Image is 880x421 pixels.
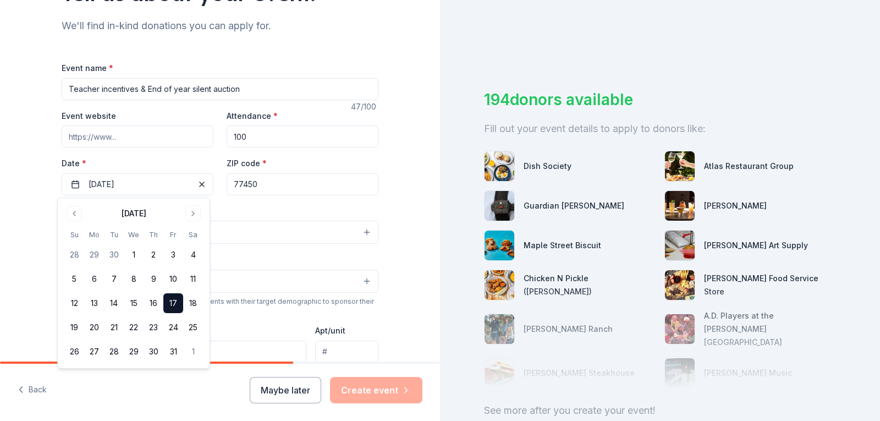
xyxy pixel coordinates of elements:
input: Spring Fundraiser [62,78,378,100]
button: 3 [163,245,183,265]
button: 1 [183,342,203,362]
label: Event name [62,63,113,74]
div: We use this information to help brands find events with their target demographic to sponsor their... [62,297,378,315]
div: We'll find in-kind donations you can apply for. [62,17,378,35]
img: photo for Atlas Restaurant Group [665,151,695,181]
button: 15 [124,293,144,313]
button: 26 [64,342,84,362]
img: photo for Guardian Angel Device [485,191,514,221]
button: 9 [144,269,163,289]
th: Wednesday [124,229,144,240]
img: photo for Chicken N Pickle (Webster) [485,270,514,300]
div: Dish Society [524,160,571,173]
input: # [315,341,378,363]
button: 29 [124,342,144,362]
button: 16 [144,293,163,313]
button: 23 [144,318,163,337]
button: 13 [84,293,104,313]
div: 47 /100 [351,100,378,113]
th: Saturday [183,229,203,240]
div: Maple Street Biscuit [524,239,601,252]
button: 20 [84,318,104,337]
input: https://www... [62,125,213,147]
div: Atlas Restaurant Group [704,160,794,173]
button: Maybe later [250,377,321,403]
th: Tuesday [104,229,124,240]
button: 11 [183,269,203,289]
button: 7 [104,269,124,289]
button: 4 [183,245,203,265]
button: Select [62,270,378,293]
button: 24 [163,318,183,337]
th: Thursday [144,229,163,240]
div: See more after you create your event! [484,402,836,419]
button: 25 [183,318,203,337]
label: Event website [62,111,116,122]
button: 2 [144,245,163,265]
button: 27 [84,342,104,362]
button: 29 [84,245,104,265]
img: photo for Maple Street Biscuit [485,231,514,260]
label: Date [62,158,213,169]
th: Sunday [64,229,84,240]
button: 14 [104,293,124,313]
label: Attendance [227,111,278,122]
div: Guardian [PERSON_NAME] [524,199,624,212]
button: 30 [104,245,124,265]
button: 22 [124,318,144,337]
button: Go to previous month [67,206,82,221]
img: photo for Trekell Art Supply [665,231,695,260]
button: Go to next month [185,206,201,221]
div: Fill out your event details to apply to donors like: [484,120,836,138]
div: [PERSON_NAME] Food Service Store [704,272,836,298]
div: 194 donors available [484,88,836,111]
button: 8 [124,269,144,289]
button: Back [18,379,47,402]
th: Friday [163,229,183,240]
div: [PERSON_NAME] [704,199,767,212]
button: 18 [183,293,203,313]
button: 19 [64,318,84,337]
th: Monday [84,229,104,240]
button: Select [62,221,378,244]
div: Chicken N Pickle ([PERSON_NAME]) [524,272,656,298]
button: 31 [163,342,183,362]
label: ZIP code [227,158,267,169]
img: photo for Axelrad [665,191,695,221]
button: [DATE] [62,173,213,195]
button: 12 [64,293,84,313]
button: 10 [163,269,183,289]
img: photo for Dish Society [485,151,514,181]
button: 17 [163,293,183,313]
button: 30 [144,342,163,362]
button: 5 [64,269,84,289]
img: photo for Gordon Food Service Store [665,270,695,300]
label: Apt/unit [315,325,345,336]
button: 6 [84,269,104,289]
div: [DATE] [122,207,146,220]
input: 20 [227,125,378,147]
button: 28 [64,245,84,265]
button: 1 [124,245,144,265]
div: [PERSON_NAME] Art Supply [704,239,808,252]
input: 12345 (U.S. only) [227,173,378,195]
button: 28 [104,342,124,362]
button: 21 [104,318,124,337]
